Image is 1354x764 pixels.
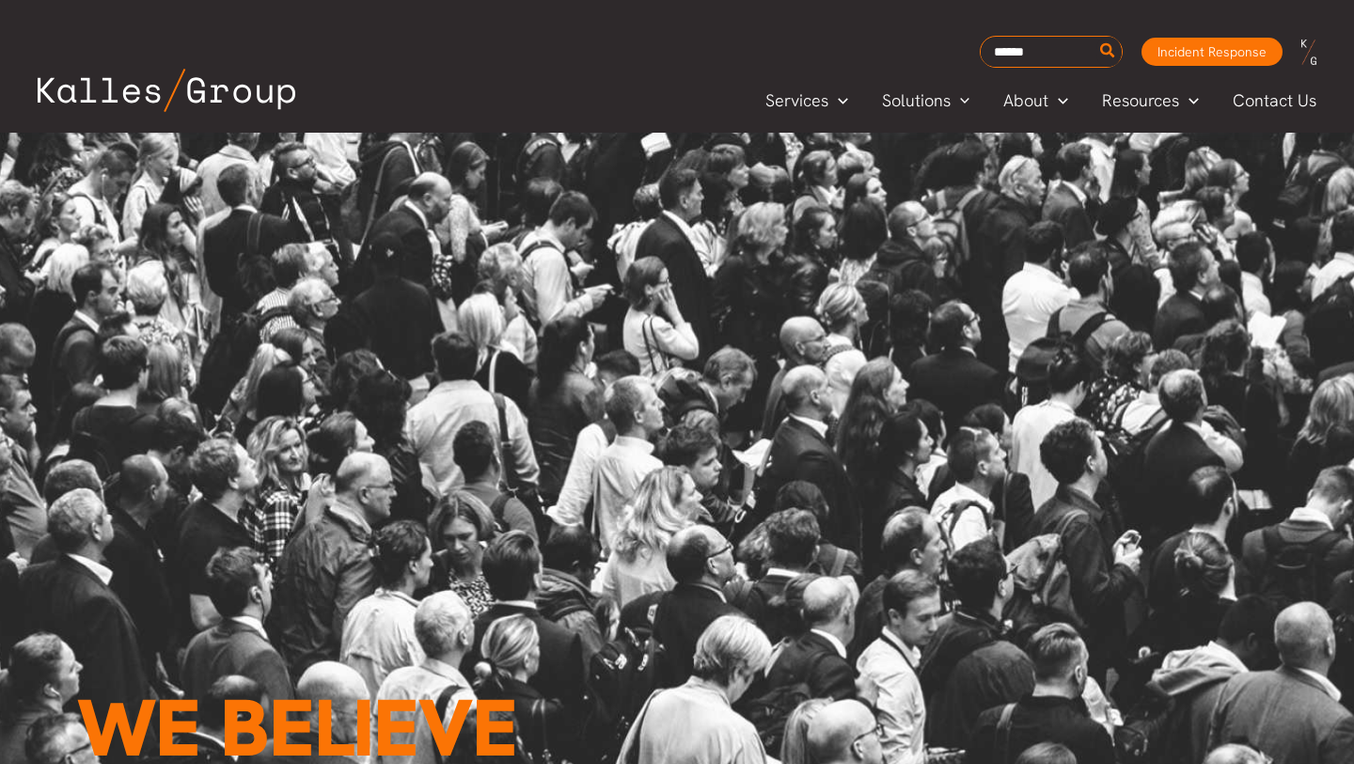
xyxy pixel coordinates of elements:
span: Resources [1102,87,1179,115]
span: Services [765,87,828,115]
a: Contact Us [1216,87,1335,115]
span: Contact Us [1233,87,1316,115]
a: AboutMenu Toggle [986,87,1085,115]
span: Menu Toggle [951,87,970,115]
span: Menu Toggle [828,87,848,115]
nav: Primary Site Navigation [748,85,1335,116]
span: About [1003,87,1048,115]
span: Menu Toggle [1048,87,1068,115]
img: Kalles Group [38,69,295,112]
a: Incident Response [1141,38,1283,66]
span: Menu Toggle [1179,87,1199,115]
button: Search [1096,37,1120,67]
a: ResourcesMenu Toggle [1085,87,1216,115]
span: Solutions [882,87,951,115]
a: ServicesMenu Toggle [748,87,865,115]
a: SolutionsMenu Toggle [865,87,987,115]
